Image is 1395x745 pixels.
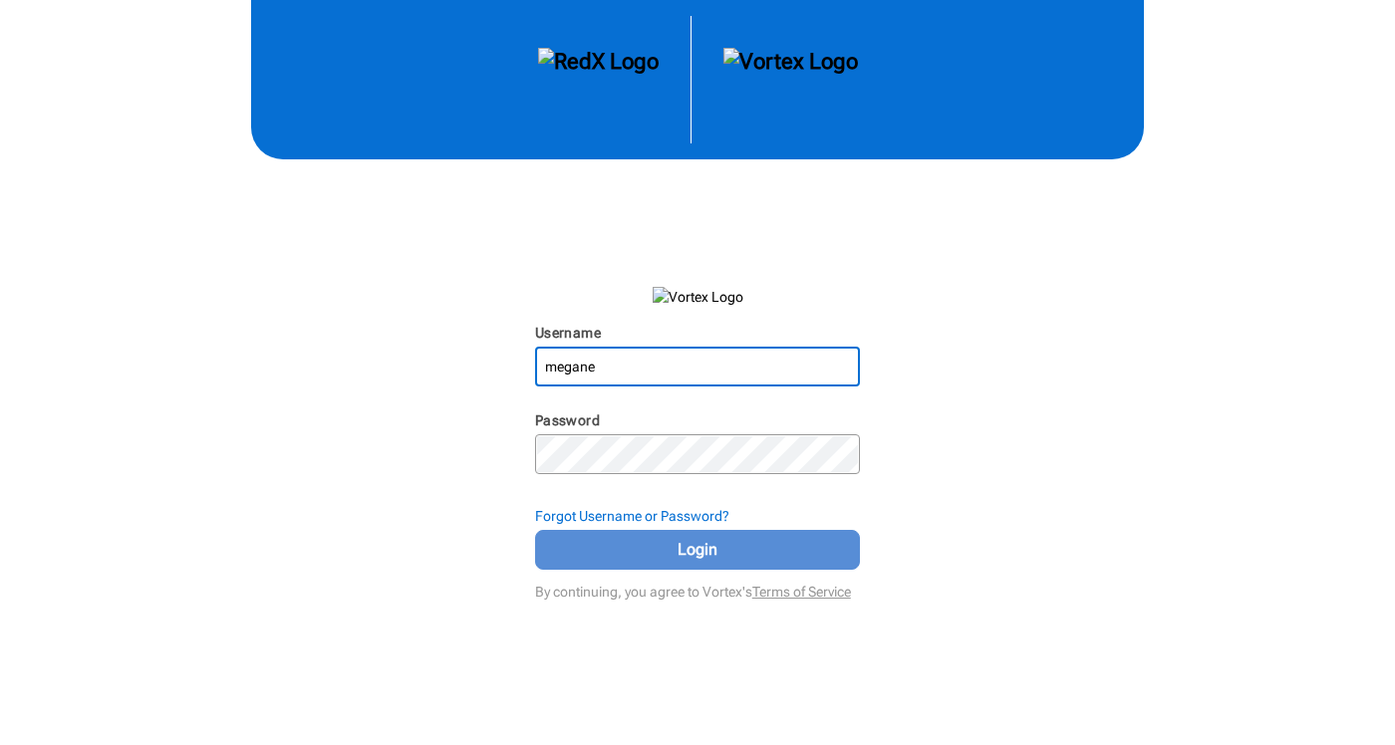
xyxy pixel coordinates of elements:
[535,325,601,341] label: Username
[535,530,861,570] button: Login
[560,538,836,562] span: Login
[1267,644,1338,664] span: Login failed
[538,48,659,112] img: RedX Logo
[653,287,743,307] img: Vortex Logo
[535,508,729,524] strong: Forgot Username or Password?
[535,412,600,428] label: Password
[535,506,861,526] div: Forgot Username or Password?
[723,48,858,112] img: Vortex Logo
[752,584,851,600] a: Terms of Service
[535,574,861,602] div: By continuing, you agree to Vortex's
